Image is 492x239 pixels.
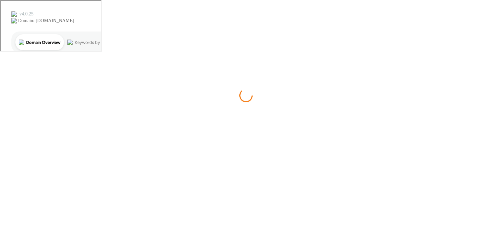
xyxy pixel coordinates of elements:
[17,17,74,23] div: Domain: [DOMAIN_NAME]
[11,11,16,16] img: logo_orange.svg
[11,17,16,23] img: website_grey.svg
[74,40,113,44] div: Keywords by Traffic
[19,11,33,16] div: v 4.0.25
[67,39,72,44] img: tab_keywords_by_traffic_grey.svg
[18,39,23,44] img: tab_domain_overview_orange.svg
[25,40,60,44] div: Domain Overview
